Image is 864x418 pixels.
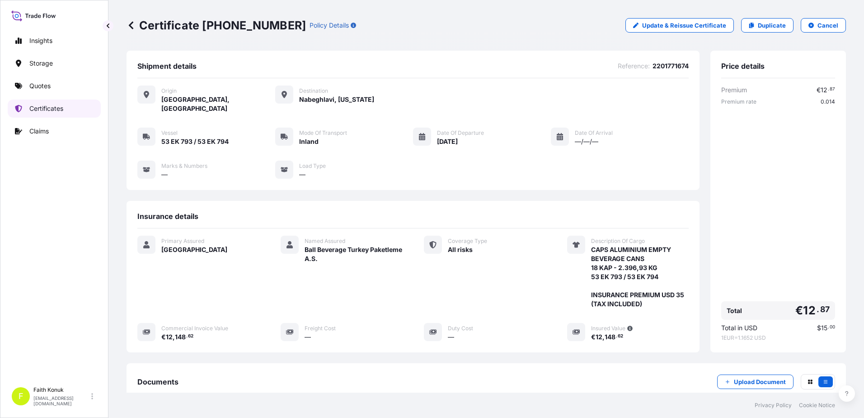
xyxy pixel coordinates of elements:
[799,402,835,409] a: Cookie Notice
[721,334,835,342] span: 1 EUR = 1.1652 USD
[19,392,23,401] span: F
[299,162,326,170] span: Load Type
[8,77,101,95] a: Quotes
[828,326,829,329] span: .
[642,21,726,30] p: Update & Reissue Certificate
[8,32,101,50] a: Insights
[8,54,101,72] a: Storage
[741,18,794,33] a: Duplicate
[828,88,829,91] span: .
[817,325,821,331] span: $
[721,323,757,332] span: Total in USD
[575,137,598,146] span: —/—/—
[437,129,484,137] span: Date of Departure
[29,59,53,68] p: Storage
[605,334,615,340] span: 148
[161,162,207,170] span: Marks & Numbers
[817,307,819,312] span: .
[305,237,345,245] span: Named Assured
[29,36,52,45] p: Insights
[161,170,168,179] span: —
[817,87,821,93] span: €
[821,98,835,105] span: 0.014
[830,326,835,329] span: 00
[299,129,347,137] span: Mode of Transport
[758,21,786,30] p: Duplicate
[161,237,204,245] span: Primary Assured
[161,245,227,254] span: [GEOGRAPHIC_DATA]
[299,137,319,146] span: Inland
[137,212,198,221] span: Insurance details
[591,245,689,309] span: CAPS ALUMINIUM EMPTY BEVERAGE CANS 18 KAP - 2.396,93 KG 53 EK 793 / 53 EK 794 INSURANCE PREMIUM U...
[29,127,49,136] p: Claims
[437,137,458,146] span: [DATE]
[817,21,838,30] p: Cancel
[161,325,228,332] span: Commercial Invoice Value
[33,386,89,394] p: Faith Konuk
[173,334,175,340] span: ,
[803,305,815,316] span: 12
[721,98,756,105] span: Premium rate
[591,237,645,245] span: Description Of Cargo
[618,62,650,71] span: Reference :
[717,375,794,389] button: Upload Document
[830,88,835,91] span: 87
[448,332,454,342] span: —
[161,334,166,340] span: €
[820,307,830,312] span: 87
[127,18,306,33] p: Certificate [PHONE_NUMBER]
[305,332,311,342] span: —
[591,325,625,332] span: Insured Value
[616,335,617,338] span: .
[448,325,473,332] span: Duty Cost
[161,129,178,137] span: Vessel
[653,62,689,71] span: 2201771674
[575,129,613,137] span: Date of Arrival
[821,325,827,331] span: 15
[721,85,747,95] span: Premium
[448,245,473,254] span: All risks
[596,334,602,340] span: 12
[310,21,349,30] p: Policy Details
[137,62,197,71] span: Shipment details
[161,87,177,95] span: Origin
[299,170,305,179] span: —
[161,95,275,113] span: [GEOGRAPHIC_DATA], [GEOGRAPHIC_DATA]
[8,100,101,118] a: Certificates
[33,395,89,406] p: [EMAIL_ADDRESS][DOMAIN_NAME]
[618,335,623,338] span: 62
[721,62,765,71] span: Price details
[305,325,336,332] span: Freight Cost
[186,335,188,338] span: .
[166,334,173,340] span: 12
[801,18,846,33] button: Cancel
[625,18,734,33] a: Update & Reissue Certificate
[755,402,792,409] a: Privacy Policy
[137,377,178,386] span: Documents
[188,335,193,338] span: 62
[175,334,186,340] span: 148
[161,137,229,146] span: 53 EK 793 / 53 EK 794
[299,95,374,104] span: Nabeghlavi, [US_STATE]
[29,104,63,113] p: Certificates
[8,122,101,140] a: Claims
[795,305,803,316] span: €
[727,306,742,315] span: Total
[821,87,827,93] span: 12
[734,377,786,386] p: Upload Document
[602,334,605,340] span: ,
[448,237,487,245] span: Coverage Type
[305,245,402,263] span: Ball Beverage Turkey Paketleme A.S.
[299,87,328,95] span: Destination
[29,81,51,90] p: Quotes
[591,334,596,340] span: €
